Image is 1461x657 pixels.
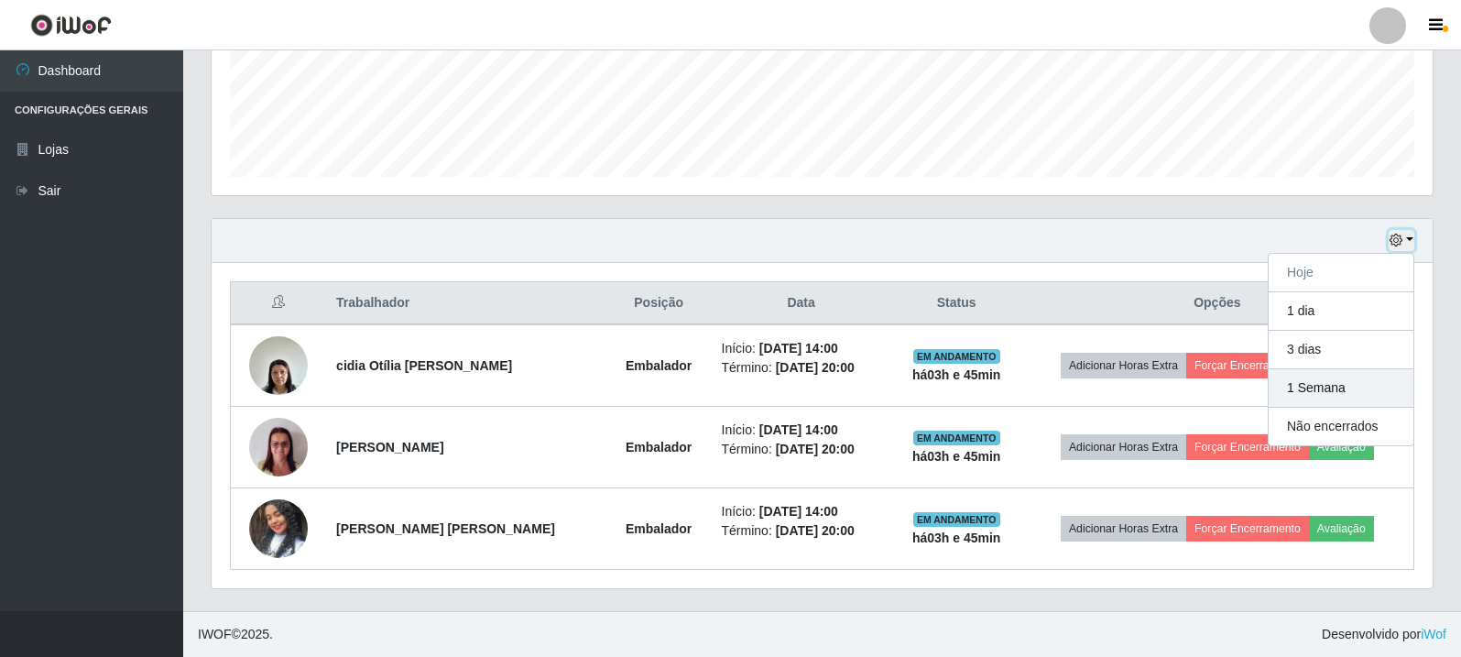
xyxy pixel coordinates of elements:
[776,442,855,456] time: [DATE] 20:00
[1421,627,1446,641] a: iWof
[759,504,838,519] time: [DATE] 14:00
[1309,516,1374,542] button: Avaliação
[249,326,308,404] img: 1690487685999.jpeg
[1186,516,1309,542] button: Forçar Encerramento
[722,358,881,378] li: Término:
[722,502,881,521] li: Início:
[913,349,1000,364] span: EM ANDAMENTO
[1061,516,1186,542] button: Adicionar Horas Extra
[913,431,1000,445] span: EM ANDAMENTO
[626,440,692,454] strong: Embalador
[1186,353,1309,378] button: Forçar Encerramento
[249,476,308,581] img: 1754087177031.jpeg
[325,282,607,325] th: Trabalhador
[776,360,855,375] time: [DATE] 20:00
[30,14,112,37] img: CoreUI Logo
[892,282,1021,325] th: Status
[912,367,1001,382] strong: há 03 h e 45 min
[1061,353,1186,378] button: Adicionar Horas Extra
[1269,408,1413,445] button: Não encerrados
[722,421,881,440] li: Início:
[607,282,711,325] th: Posição
[1269,292,1413,331] button: 1 dia
[711,282,892,325] th: Data
[1269,331,1413,369] button: 3 dias
[336,440,443,454] strong: [PERSON_NAME]
[336,521,555,536] strong: [PERSON_NAME] [PERSON_NAME]
[1309,434,1374,460] button: Avaliação
[198,627,232,641] span: IWOF
[249,409,308,487] img: 1704290796442.jpeg
[1186,434,1309,460] button: Forçar Encerramento
[626,521,692,536] strong: Embalador
[912,449,1001,464] strong: há 03 h e 45 min
[913,512,1000,527] span: EM ANDAMENTO
[759,422,838,437] time: [DATE] 14:00
[1269,369,1413,408] button: 1 Semana
[722,440,881,459] li: Término:
[776,523,855,538] time: [DATE] 20:00
[336,358,512,373] strong: cidia Otília [PERSON_NAME]
[1269,254,1413,292] button: Hoje
[722,521,881,541] li: Término:
[1061,434,1186,460] button: Adicionar Horas Extra
[1021,282,1414,325] th: Opções
[912,531,1001,545] strong: há 03 h e 45 min
[759,341,838,356] time: [DATE] 14:00
[626,358,692,373] strong: Embalador
[1322,625,1446,644] span: Desenvolvido por
[198,625,273,644] span: © 2025 .
[722,339,881,358] li: Início:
